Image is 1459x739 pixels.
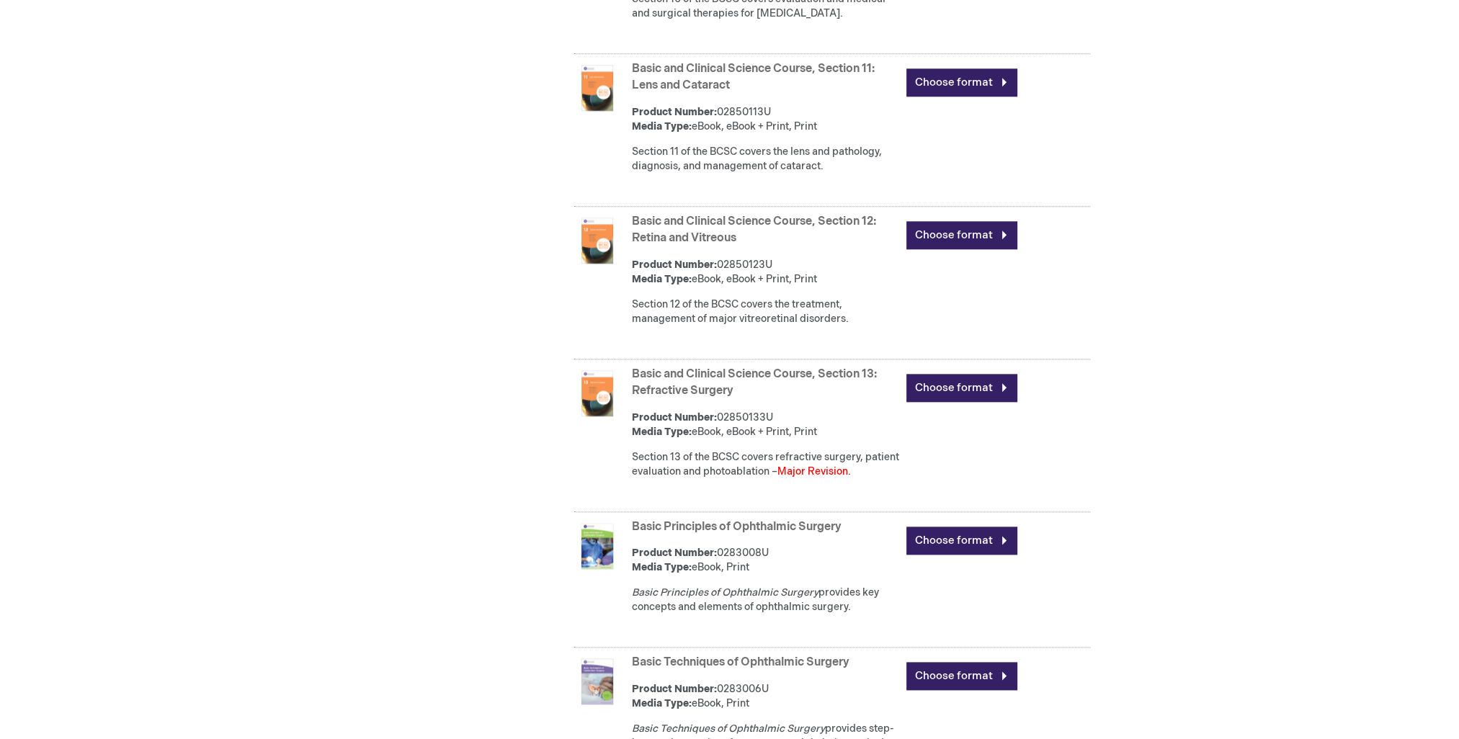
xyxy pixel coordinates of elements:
[632,450,899,479] div: Section 13 of the BCSC covers refractive surgery, patient evaluation and photoablation – .
[632,586,818,599] em: Basic Principles of Ophthalmic Surgery
[632,105,899,134] div: 02850113U eBook, eBook + Print, Print
[632,561,692,573] strong: Media Type:
[632,547,717,559] strong: Product Number:
[632,145,899,174] div: Section 11 of the BCSC covers the lens and pathology, diagnosis, and management of cataract.
[632,273,692,285] strong: Media Type:
[632,120,692,133] strong: Media Type:
[632,106,717,118] strong: Product Number:
[906,221,1017,249] a: Choose format
[632,259,717,271] strong: Product Number:
[574,370,620,416] img: Basic and Clinical Science Course, Section 13: Refractive Surgery
[574,65,620,111] img: Basic and Clinical Science Course, Section 11: Lens and Cataract
[632,697,692,709] strong: Media Type:
[574,218,620,264] img: Basic and Clinical Science Course, Section 12: Retina and Vitreous
[632,520,842,534] a: Basic Principles of Ophthalmic Surgery
[632,655,849,669] a: Basic Techniques of Ophthalmic Surgery
[632,411,717,424] strong: Product Number:
[906,662,1017,690] a: Choose format
[632,426,692,438] strong: Media Type:
[906,374,1017,402] a: Choose format
[906,527,1017,555] a: Choose format
[632,297,899,326] div: Section 12 of the BCSC covers the treatment, management of major vitreoretinal disorders.
[632,682,899,711] div: 0283006U eBook, Print
[574,523,620,569] img: Basic Principles of Ophthalmic Surgery
[632,62,875,92] a: Basic and Clinical Science Course, Section 11: Lens and Cataract
[632,411,899,439] div: 02850133U eBook, eBook + Print, Print
[574,658,620,704] img: Basic Techniques of Ophthalmic Surgery
[777,465,848,478] font: Major Revision
[632,586,899,614] p: provides key concepts and elements of ophthalmic surgery.
[632,546,899,575] div: 0283008U eBook, Print
[632,258,899,287] div: 02850123U eBook, eBook + Print, Print
[632,722,825,735] em: Basic Techniques of Ophthalmic Surgery
[632,683,717,695] strong: Product Number:
[906,68,1017,97] a: Choose format
[632,215,876,245] a: Basic and Clinical Science Course, Section 12: Retina and Vitreous
[632,367,877,398] a: Basic and Clinical Science Course, Section 13: Refractive Surgery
